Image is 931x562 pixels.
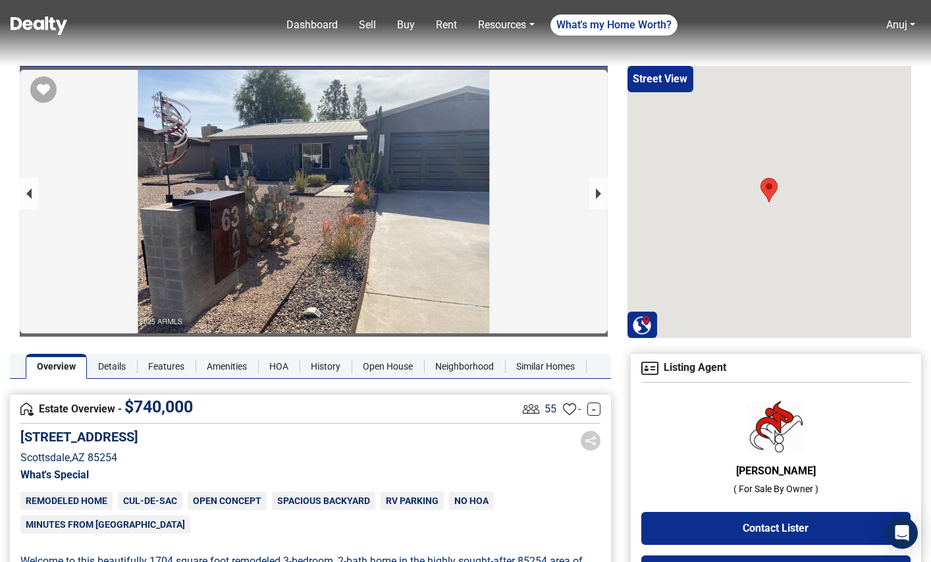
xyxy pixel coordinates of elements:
h5: [STREET_ADDRESS] [20,429,138,445]
a: Sell [354,12,381,38]
a: Open House [352,354,424,379]
h6: What's Special [20,468,600,481]
img: Listing View [519,397,543,420]
a: Dashboard [281,12,343,38]
a: Resources [473,12,539,38]
div: Open Intercom Messenger [886,517,918,549]
img: Overview [20,403,34,416]
p: Scottsdale , AZ 85254 [20,450,138,466]
a: Overview [26,354,87,379]
a: Features [137,354,196,379]
iframe: BigID CMP Widget [7,522,46,562]
img: Agent [746,401,805,454]
span: No HOA [449,492,494,510]
a: HOA [258,354,300,379]
span: 55 [545,401,556,417]
a: Anuj [881,12,920,38]
a: - [587,403,600,416]
a: Similar Homes [505,354,586,379]
a: History [300,354,352,379]
h6: [PERSON_NAME] [641,464,911,477]
img: Search Homes at Dealty [632,315,652,335]
a: Amenities [196,354,258,379]
a: Anuj [886,18,907,31]
span: RV Parking [381,492,444,510]
span: $ 740,000 [124,397,193,416]
span: Open Concept [188,492,267,510]
span: - [578,401,581,417]
span: Minutes from [GEOGRAPHIC_DATA] [20,515,190,534]
a: Details [87,354,137,379]
span: Cul-de-sac [118,492,182,510]
img: Favourites [563,403,576,416]
a: Neighborhood [424,354,505,379]
a: What's my Home Worth? [550,14,678,36]
a: Rent [431,12,462,38]
button: previous slide / item [20,177,38,210]
img: Dealty - Buy, Sell & Rent Homes [11,16,67,35]
button: Contact Lister [641,512,911,545]
span: Remodeled Home [20,492,113,510]
a: Buy [392,12,420,38]
p: ( For Sale By Owner ) [641,482,911,496]
img: Agent [641,362,658,375]
h4: Listing Agent [641,362,911,375]
button: next slide / item [589,177,608,210]
span: Spacious Backyard [272,492,375,510]
button: Street View [627,66,693,92]
h4: Estate Overview - [20,402,519,416]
